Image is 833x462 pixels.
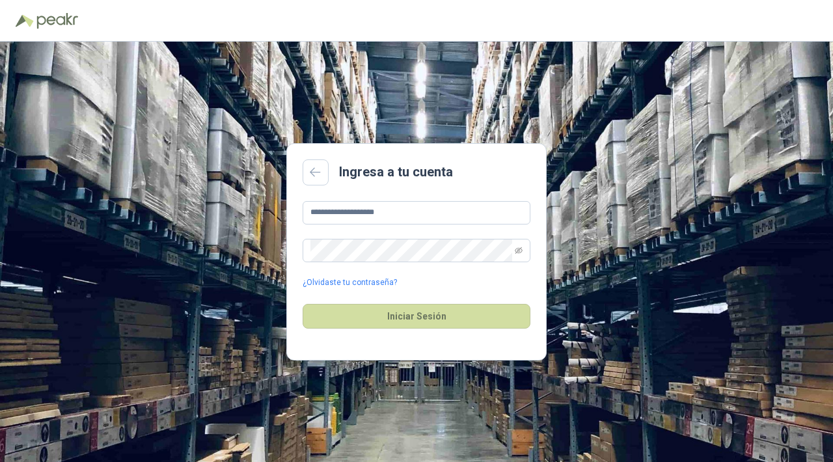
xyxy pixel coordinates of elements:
img: Logo [16,14,34,27]
img: Peakr [36,13,78,29]
button: Iniciar Sesión [303,304,530,329]
h2: Ingresa a tu cuenta [339,162,453,182]
a: ¿Olvidaste tu contraseña? [303,277,397,289]
span: eye-invisible [515,247,523,254]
